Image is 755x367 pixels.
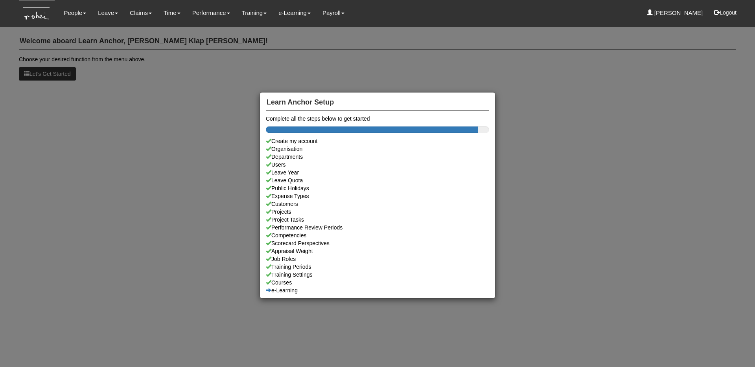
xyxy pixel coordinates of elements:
[266,286,489,294] a: e-Learning
[266,278,489,286] a: Courses
[266,200,489,207] a: Customers
[266,176,489,184] a: Leave Quota
[266,255,489,262] a: Job Roles
[266,145,489,152] a: Organisation
[266,114,489,122] div: Complete all the steps below to get started
[266,223,489,231] a: Performance Review Periods
[266,231,489,239] a: Competencies
[266,168,489,176] a: Leave Year
[266,207,489,215] a: Projects
[266,152,489,160] a: Departments
[266,192,489,200] a: Expense Types
[266,95,489,111] h4: Learn Anchor Setup
[266,239,489,247] a: Scorecard Perspectives
[266,215,489,223] a: Project Tasks
[266,160,489,168] a: Users
[266,270,489,278] a: Training Settings
[266,247,489,255] a: Appraisal Weight
[266,137,489,145] div: Create my account
[266,184,489,192] a: Public Holidays
[266,262,489,270] a: Training Periods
